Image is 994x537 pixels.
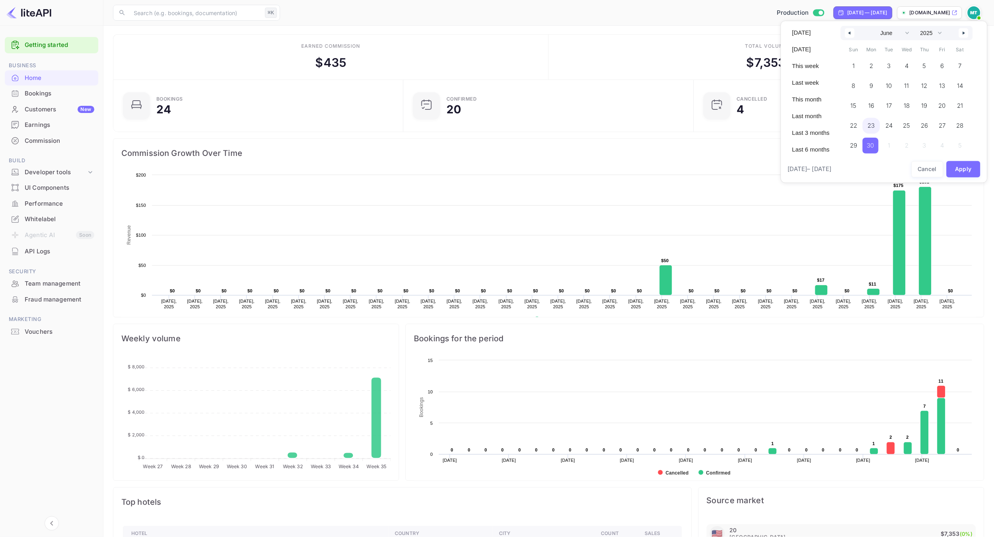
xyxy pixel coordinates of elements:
button: [DATE] [787,26,834,39]
button: 12 [916,76,934,92]
button: Cancel [912,161,943,177]
span: 21 [957,99,963,113]
span: 30 [867,138,874,153]
span: Fri [934,43,951,56]
span: 23 [868,119,875,133]
button: 24 [880,116,898,132]
button: 29 [845,136,863,152]
button: 26 [916,116,934,132]
button: 23 [863,116,881,132]
span: 29 [850,138,857,153]
button: 30 [863,136,881,152]
button: 11 [898,76,916,92]
button: Last 3 months [787,126,834,140]
button: 17 [880,96,898,112]
span: 25 [903,119,910,133]
span: Wed [898,43,916,56]
button: 20 [934,96,951,112]
span: 24 [886,119,893,133]
button: 7 [951,56,969,72]
span: 11 [904,79,909,93]
span: 26 [921,119,928,133]
button: 2 [863,56,881,72]
span: Sat [951,43,969,56]
span: [DATE] – [DATE] [788,165,832,174]
button: This month [787,93,834,106]
span: 13 [939,79,945,93]
span: 1 [852,59,855,73]
button: 8 [845,76,863,92]
button: Last 6 months [787,143,834,156]
span: 2 [870,59,873,73]
button: This week [787,59,834,73]
button: Last month [787,109,834,123]
span: 8 [852,79,856,93]
button: 16 [863,96,881,112]
button: 18 [898,96,916,112]
span: 9 [870,79,873,93]
span: 6 [941,59,944,73]
button: 28 [951,116,969,132]
button: 9 [863,76,881,92]
button: 25 [898,116,916,132]
span: 28 [957,119,964,133]
span: 12 [922,79,928,93]
button: 10 [880,76,898,92]
span: 17 [887,99,892,113]
span: 5 [923,59,926,73]
span: 20 [939,99,946,113]
button: 14 [951,76,969,92]
button: 15 [845,96,863,112]
span: Mon [863,43,881,56]
button: [DATE] [787,43,834,56]
span: 18 [904,99,910,113]
span: 16 [869,99,875,113]
span: 3 [887,59,891,73]
button: 27 [934,116,951,132]
button: Last week [787,76,834,89]
span: 4 [905,59,909,73]
button: 3 [880,56,898,72]
button: 1 [845,56,863,72]
span: 10 [886,79,892,93]
span: 15 [851,99,857,113]
span: 7 [959,59,962,73]
span: Sun [845,43,863,56]
span: Tue [880,43,898,56]
button: Apply [947,161,981,177]
button: 19 [916,96,934,112]
button: 5 [916,56,934,72]
button: 6 [934,56,951,72]
button: 22 [845,116,863,132]
span: 27 [939,119,946,133]
span: 19 [922,99,928,113]
button: 13 [934,76,951,92]
button: 21 [951,96,969,112]
span: 22 [850,119,857,133]
span: Thu [916,43,934,56]
span: 14 [957,79,963,93]
button: 4 [898,56,916,72]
